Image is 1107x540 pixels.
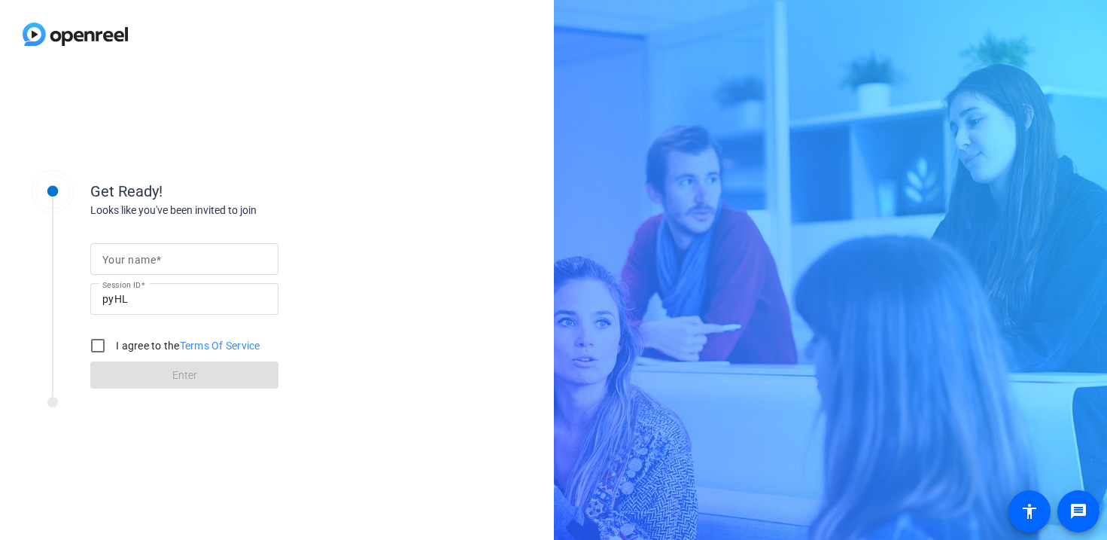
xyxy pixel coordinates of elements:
mat-icon: message [1069,502,1087,520]
mat-label: Your name [102,254,156,266]
div: Get Ready! [90,180,391,203]
div: Looks like you've been invited to join [90,203,391,218]
mat-icon: accessibility [1020,502,1039,520]
mat-label: Session ID [102,280,141,289]
a: Terms Of Service [180,340,260,352]
label: I agree to the [113,338,260,353]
